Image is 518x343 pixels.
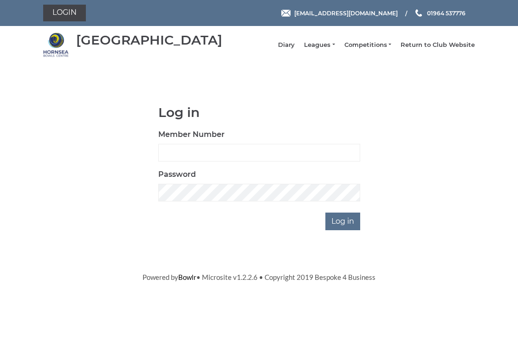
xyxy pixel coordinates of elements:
[427,9,466,16] span: 01964 537776
[344,41,391,49] a: Competitions
[304,41,335,49] a: Leagues
[43,32,69,58] img: Hornsea Bowls Centre
[414,9,466,18] a: Phone us 01964 537776
[76,33,222,47] div: [GEOGRAPHIC_DATA]
[278,41,295,49] a: Diary
[294,9,398,16] span: [EMAIL_ADDRESS][DOMAIN_NAME]
[281,10,291,17] img: Email
[43,5,86,21] a: Login
[401,41,475,49] a: Return to Club Website
[281,9,398,18] a: Email [EMAIL_ADDRESS][DOMAIN_NAME]
[158,129,225,140] label: Member Number
[178,273,196,281] a: Bowlr
[158,105,360,120] h1: Log in
[142,273,376,281] span: Powered by • Microsite v1.2.2.6 • Copyright 2019 Bespoke 4 Business
[158,169,196,180] label: Password
[415,9,422,17] img: Phone us
[325,213,360,230] input: Log in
